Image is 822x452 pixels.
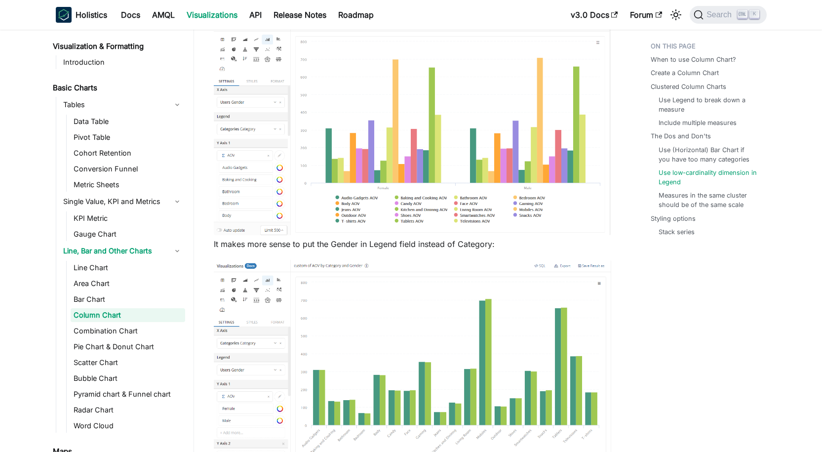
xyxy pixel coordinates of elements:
kbd: K [749,10,759,19]
a: Tables [60,97,185,113]
a: Create a Column Chart [651,68,719,78]
span: Search [704,10,738,19]
a: Cohort Retention [71,146,185,160]
img: Holistics [56,7,72,23]
a: Bar Chart [71,292,185,306]
p: It makes more sense to put the Gender in Legend field instead of Category: [214,238,611,250]
a: The Dos and Don'ts [651,131,711,141]
a: Release Notes [268,7,332,23]
a: Pivot Table [71,130,185,144]
a: Radar Chart [71,403,185,417]
b: Holistics [76,9,107,21]
a: Roadmap [332,7,380,23]
a: Measures in the same cluster should be of the same scale [659,191,757,209]
a: Line, Bar and Other Charts [60,243,185,259]
a: Single Value, KPI and Metrics [60,194,185,209]
a: Styling options [651,214,696,223]
a: KPI Metric [71,211,185,225]
nav: Docs sidebar [46,30,194,452]
a: Scatter Chart [71,356,185,370]
a: Include multiple measures [659,118,737,127]
a: Basic Charts [50,81,185,95]
a: Data Table [71,115,185,128]
a: Conversion Funnel [71,162,185,176]
a: Metric Sheets [71,178,185,192]
a: Column Chart [71,308,185,322]
a: v3.0 Docs [565,7,624,23]
a: Word Cloud [71,419,185,433]
a: Use Legend to break down a measure [659,95,757,114]
a: Line Chart [71,261,185,275]
a: Visualizations [181,7,243,23]
a: Use low-cardinality dimension in Legend [659,168,757,187]
a: Visualization & Formatting [50,40,185,53]
a: Stack series [659,227,695,237]
a: Use (Horizontal) Bar Chart if you have too many categories [659,145,757,164]
button: Switch between dark and light mode (currently light mode) [668,7,684,23]
a: Docs [115,7,146,23]
a: Combination Chart [71,324,185,338]
a: Introduction [60,55,185,69]
a: Forum [624,7,668,23]
a: Bubble Chart [71,371,185,385]
a: Area Chart [71,277,185,290]
a: Gauge Chart [71,227,185,241]
a: Clustered Column Charts [651,82,726,91]
a: When to use Column Chart? [651,55,736,64]
a: AMQL [146,7,181,23]
a: Pie Chart & Donut Chart [71,340,185,354]
a: HolisticsHolistics [56,7,107,23]
a: API [243,7,268,23]
button: Search (Ctrl+K) [690,6,766,24]
a: Pyramid chart & Funnel chart [71,387,185,401]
